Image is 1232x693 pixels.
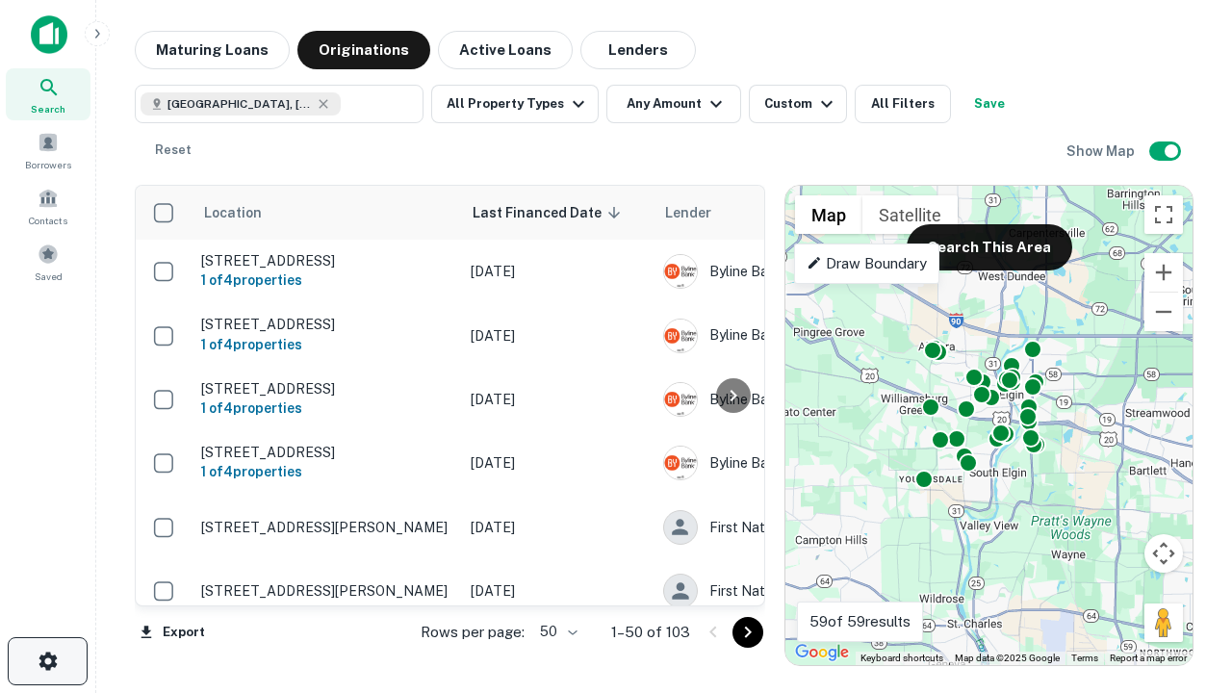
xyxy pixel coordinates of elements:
[135,31,290,69] button: Maturing Loans
[6,124,90,176] a: Borrowers
[807,252,927,275] p: Draw Boundary
[471,261,644,282] p: [DATE]
[471,389,644,410] p: [DATE]
[654,186,962,240] th: Lender
[31,15,67,54] img: capitalize-icon.png
[663,319,952,353] div: Byline Bank
[959,85,1020,123] button: Save your search to get updates of matches that match your search criteria.
[663,510,952,545] div: First Nations Bank
[809,610,911,633] p: 59 of 59 results
[297,31,430,69] button: Originations
[192,186,461,240] th: Location
[135,618,210,647] button: Export
[1136,539,1232,631] iframe: Chat Widget
[471,517,644,538] p: [DATE]
[201,316,451,333] p: [STREET_ADDRESS]
[201,252,451,269] p: [STREET_ADDRESS]
[749,85,847,123] button: Custom
[664,320,697,352] img: picture
[438,31,573,69] button: Active Loans
[201,398,451,419] h6: 1 of 4 properties
[532,618,580,646] div: 50
[1071,653,1098,663] a: Terms (opens in new tab)
[663,574,952,608] div: First Nations Bank
[663,254,952,289] div: Byline Bank
[471,580,644,602] p: [DATE]
[421,621,525,644] p: Rows per page:
[732,617,763,648] button: Go to next page
[664,383,697,416] img: picture
[201,582,451,600] p: [STREET_ADDRESS][PERSON_NAME]
[31,101,65,116] span: Search
[790,640,854,665] a: Open this area in Google Maps (opens a new window)
[860,652,943,665] button: Keyboard shortcuts
[665,201,711,224] span: Lender
[6,68,90,120] a: Search
[907,224,1072,270] button: Search This Area
[795,195,862,234] button: Show street map
[790,640,854,665] img: Google
[461,186,654,240] th: Last Financed Date
[611,621,690,644] p: 1–50 of 103
[471,452,644,474] p: [DATE]
[1144,253,1183,292] button: Zoom in
[201,519,451,536] p: [STREET_ADDRESS][PERSON_NAME]
[1144,293,1183,331] button: Zoom out
[1110,653,1187,663] a: Report a map error
[201,444,451,461] p: [STREET_ADDRESS]
[142,131,204,169] button: Reset
[955,653,1060,663] span: Map data ©2025 Google
[203,201,287,224] span: Location
[25,157,71,172] span: Borrowers
[862,195,958,234] button: Show satellite imagery
[6,180,90,232] a: Contacts
[167,95,312,113] span: [GEOGRAPHIC_DATA], [GEOGRAPHIC_DATA]
[785,186,1193,665] div: 0 0
[1066,141,1138,162] h6: Show Map
[606,85,741,123] button: Any Amount
[201,269,451,291] h6: 1 of 4 properties
[663,446,952,480] div: Byline Bank
[1144,534,1183,573] button: Map camera controls
[663,382,952,417] div: Byline Bank
[431,85,599,123] button: All Property Types
[35,269,63,284] span: Saved
[664,255,697,288] img: picture
[6,236,90,288] a: Saved
[664,447,697,479] img: picture
[855,85,951,123] button: All Filters
[471,325,644,346] p: [DATE]
[1144,195,1183,234] button: Toggle fullscreen view
[201,380,451,398] p: [STREET_ADDRESS]
[473,201,627,224] span: Last Financed Date
[764,92,838,115] div: Custom
[580,31,696,69] button: Lenders
[201,334,451,355] h6: 1 of 4 properties
[201,461,451,482] h6: 1 of 4 properties
[29,213,67,228] span: Contacts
